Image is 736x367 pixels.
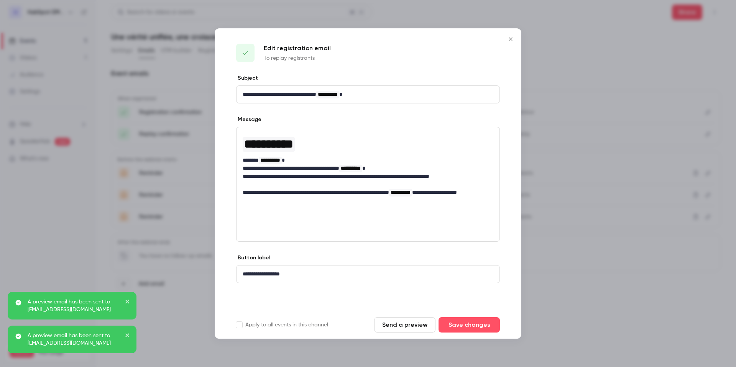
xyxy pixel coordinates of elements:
[125,332,130,341] button: close
[374,317,435,333] button: Send a preview
[28,332,120,347] p: A preview email has been sent to [EMAIL_ADDRESS][DOMAIN_NAME]
[237,265,499,283] div: editor
[439,317,500,333] button: Save changes
[236,116,261,123] label: Message
[237,127,499,209] div: editor
[236,74,258,82] label: Subject
[125,298,130,307] button: close
[503,31,518,47] button: Close
[28,298,120,313] p: A preview email has been sent to [EMAIL_ADDRESS][DOMAIN_NAME]
[264,54,331,62] p: To replay registrants
[237,86,499,103] div: editor
[236,321,328,329] label: Apply to all events in this channel
[264,44,331,53] p: Edit registration email
[236,254,270,262] label: Button label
